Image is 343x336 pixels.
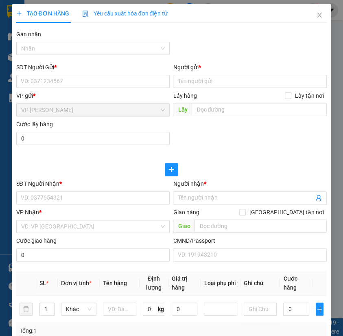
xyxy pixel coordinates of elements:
[16,237,57,244] label: Cước giao hàng
[316,12,323,18] span: close
[240,271,280,296] th: Ghi chú
[16,11,22,16] span: plus
[21,104,165,116] span: VP Hồng Hà
[146,275,162,291] span: Định lượng
[173,103,192,116] span: Lấy
[173,92,197,99] span: Lấy hàng
[308,4,331,27] button: Close
[201,271,240,296] th: Loại phụ phí
[16,63,170,72] div: SĐT Người Gửi
[66,303,92,315] span: Khác
[173,209,199,215] span: Giao hàng
[316,306,323,312] span: plus
[16,121,53,127] label: Cước lấy hàng
[244,303,277,316] input: Ghi Chú
[173,63,327,72] div: Người gửi
[16,248,170,261] input: Cước giao hàng
[165,163,178,176] button: plus
[16,209,39,215] span: VP Nhận
[20,326,172,335] div: Tổng: 1
[194,220,327,233] input: Dọc đường
[173,220,194,233] span: Giao
[82,11,89,17] img: icon
[165,166,177,173] span: plus
[316,303,323,316] button: plus
[16,31,41,37] label: Gán nhãn
[283,275,297,291] span: Cước hàng
[246,208,327,217] span: [GEOGRAPHIC_DATA] tận nơi
[291,91,327,100] span: Lấy tận nơi
[20,303,33,316] button: delete
[103,280,127,286] span: Tên hàng
[39,280,46,286] span: SL
[157,303,165,316] span: kg
[16,179,170,188] div: SĐT Người Nhận
[172,275,188,291] span: Giá trị hàng
[315,195,322,201] span: user-add
[16,132,170,145] input: Cước lấy hàng
[103,303,136,316] input: VD: Bàn, Ghế
[173,236,327,245] div: CMND/Passport
[82,10,168,17] span: Yêu cầu xuất hóa đơn điện tử
[173,179,327,188] div: Người nhận
[172,303,198,316] input: 0
[16,91,170,100] div: VP gửi
[192,103,327,116] input: Dọc đường
[61,280,92,286] span: Đơn vị tính
[16,10,69,17] span: TẠO ĐƠN HÀNG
